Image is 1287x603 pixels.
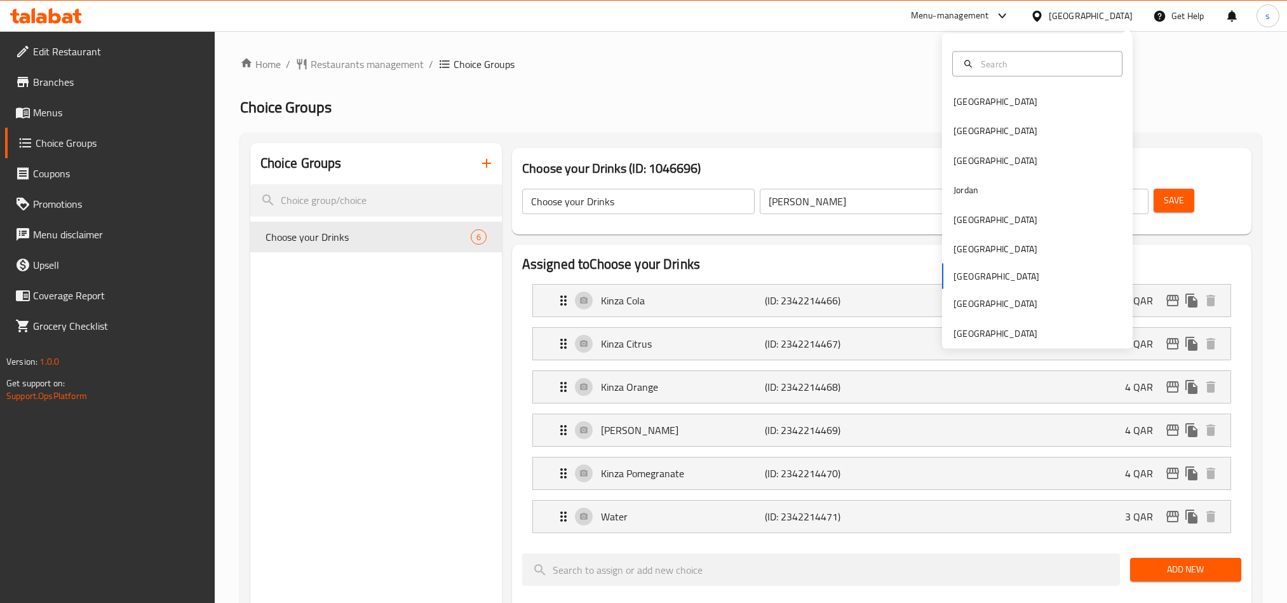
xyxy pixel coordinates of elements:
[1265,9,1270,23] span: s
[33,105,205,120] span: Menus
[953,297,1037,311] div: [GEOGRAPHIC_DATA]
[1201,377,1220,396] button: delete
[260,154,342,173] h2: Choice Groups
[1125,423,1163,438] p: 4 QAR
[33,196,205,212] span: Promotions
[286,57,290,72] li: /
[5,311,215,341] a: Grocery Checklist
[953,212,1037,226] div: [GEOGRAPHIC_DATA]
[1125,379,1163,395] p: 4 QAR
[1182,421,1201,440] button: duplicate
[765,336,874,351] p: (ID: 2342214467)
[240,57,281,72] a: Home
[953,326,1037,340] div: [GEOGRAPHIC_DATA]
[454,57,515,72] span: Choice Groups
[953,153,1037,167] div: [GEOGRAPHIC_DATA]
[1201,464,1220,483] button: delete
[601,509,765,524] p: Water
[5,97,215,128] a: Menus
[1182,377,1201,396] button: duplicate
[522,365,1241,409] li: Expand
[522,452,1241,495] li: Expand
[5,280,215,311] a: Coverage Report
[33,74,205,90] span: Branches
[1201,421,1220,440] button: delete
[1125,336,1163,351] p: 4 QAR
[33,166,205,181] span: Coupons
[1164,193,1184,208] span: Save
[471,231,486,243] span: 6
[295,57,424,72] a: Restaurants management
[953,95,1037,109] div: [GEOGRAPHIC_DATA]
[1130,558,1241,581] button: Add New
[1201,334,1220,353] button: delete
[765,293,874,308] p: (ID: 2342214466)
[5,67,215,97] a: Branches
[601,379,765,395] p: Kinza Orange
[1182,507,1201,526] button: duplicate
[533,371,1230,403] div: Expand
[5,36,215,67] a: Edit Restaurant
[471,229,487,245] div: Choices
[250,222,502,252] div: Choose your Drinks6
[1201,507,1220,526] button: delete
[33,257,205,273] span: Upsell
[1049,9,1133,23] div: [GEOGRAPHIC_DATA]
[6,353,37,370] span: Version:
[1163,421,1182,440] button: edit
[1125,466,1163,481] p: 4 QAR
[533,501,1230,532] div: Expand
[522,553,1120,586] input: search
[522,255,1241,274] h2: Assigned to Choose your Drinks
[33,227,205,242] span: Menu disclaimer
[601,336,765,351] p: Kinza Citrus
[1163,334,1182,353] button: edit
[911,8,989,24] div: Menu-management
[1140,562,1231,578] span: Add New
[765,423,874,438] p: (ID: 2342214469)
[1182,464,1201,483] button: duplicate
[601,423,765,438] p: [PERSON_NAME]
[1182,334,1201,353] button: duplicate
[522,158,1241,179] h3: Choose your Drinks (ID: 1046696)
[953,124,1037,138] div: [GEOGRAPHIC_DATA]
[240,93,332,121] span: Choice Groups
[765,466,874,481] p: (ID: 2342214470)
[311,57,424,72] span: Restaurants management
[5,250,215,280] a: Upsell
[240,57,1262,72] nav: breadcrumb
[533,328,1230,360] div: Expand
[953,183,978,197] div: Jordan
[1125,509,1163,524] p: 3 QAR
[36,135,205,151] span: Choice Groups
[6,375,65,391] span: Get support on:
[5,219,215,250] a: Menu disclaimer
[1163,377,1182,396] button: edit
[33,318,205,334] span: Grocery Checklist
[429,57,433,72] li: /
[522,495,1241,538] li: Expand
[1182,291,1201,310] button: duplicate
[1154,189,1194,212] button: Save
[33,288,205,303] span: Coverage Report
[266,229,471,245] span: Choose your Drinks
[39,353,59,370] span: 1.0.0
[533,285,1230,316] div: Expand
[533,414,1230,446] div: Expand
[5,158,215,189] a: Coupons
[765,379,874,395] p: (ID: 2342214468)
[250,184,502,217] input: search
[6,388,87,404] a: Support.OpsPlatform
[1163,464,1182,483] button: edit
[765,509,874,524] p: (ID: 2342214471)
[1125,293,1163,308] p: 4 QAR
[33,44,205,59] span: Edit Restaurant
[1163,291,1182,310] button: edit
[1163,507,1182,526] button: edit
[5,189,215,219] a: Promotions
[1201,291,1220,310] button: delete
[522,322,1241,365] li: Expand
[522,279,1241,322] li: Expand
[5,128,215,158] a: Choice Groups
[976,57,1114,71] input: Search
